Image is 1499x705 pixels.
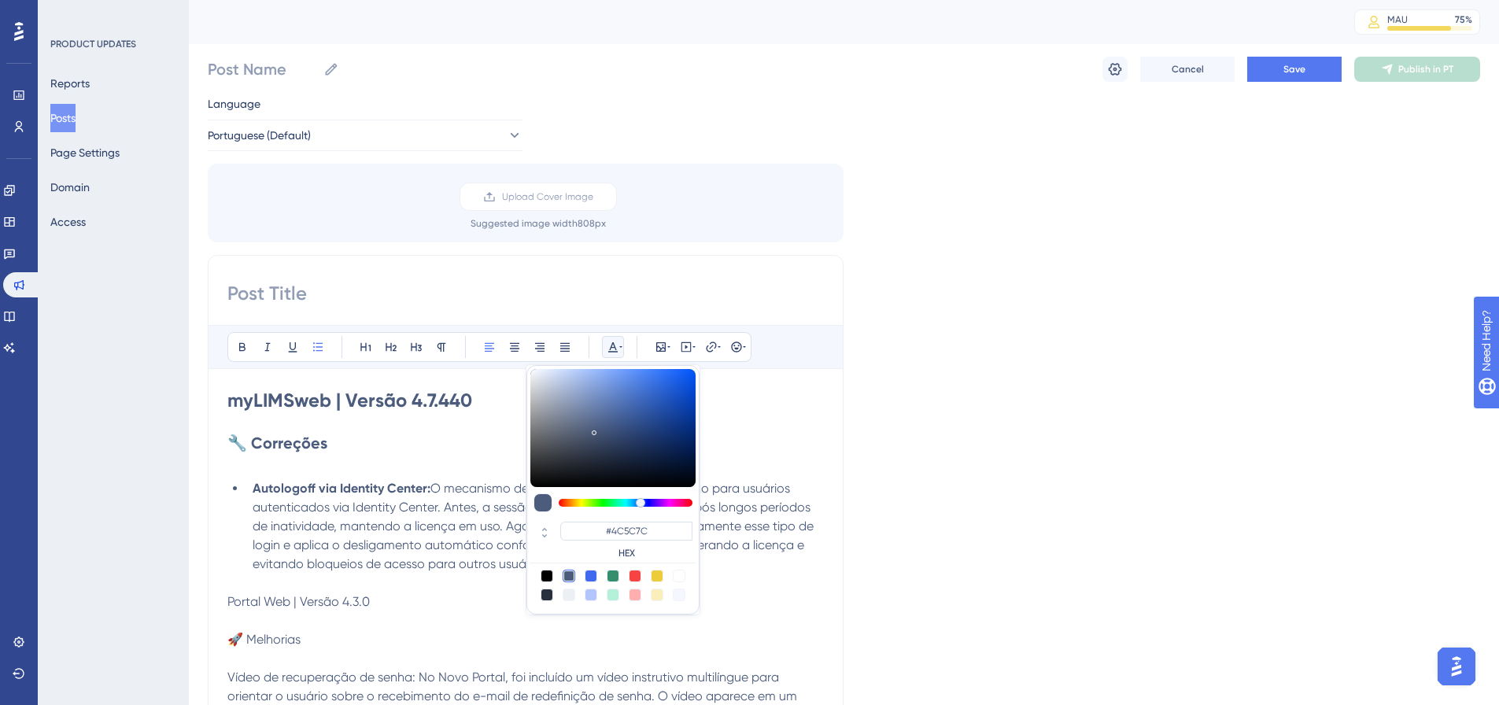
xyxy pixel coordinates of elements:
span: Portuguese (Default) [208,126,311,145]
button: Publish in PT [1354,57,1480,82]
button: Page Settings [50,138,120,167]
strong: Autologoff via Identity Center: [253,481,430,496]
div: 75 % [1455,13,1472,26]
button: Cancel [1140,57,1235,82]
strong: myLIMSweb | Versão 4.7.440 [227,389,472,412]
span: O mecanismo de logoff automático foi ajustado para usuários autenticados via Identity Center. Ant... [253,481,817,571]
span: Save [1283,63,1305,76]
span: Cancel [1172,63,1204,76]
label: HEX [560,547,692,559]
button: Posts [50,104,76,132]
strong: 🔧 Correções [227,434,327,452]
span: 🚀 Melhorias [227,632,301,647]
div: Suggested image width 808 px [471,217,606,230]
button: Access [50,208,86,236]
button: Save [1247,57,1342,82]
span: Language [208,94,260,113]
span: Upload Cover Image [502,190,593,203]
button: Reports [50,69,90,98]
input: Post Name [208,58,317,80]
button: Portuguese (Default) [208,120,522,151]
button: Domain [50,173,90,201]
span: Publish in PT [1398,63,1453,76]
span: Need Help? [37,4,98,23]
div: MAU [1387,13,1408,26]
iframe: UserGuiding AI Assistant Launcher [1433,643,1480,690]
input: Post Title [227,281,824,306]
span: Portal Web | Versão 4.3.0 [227,594,370,609]
div: PRODUCT UPDATES [50,38,136,50]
